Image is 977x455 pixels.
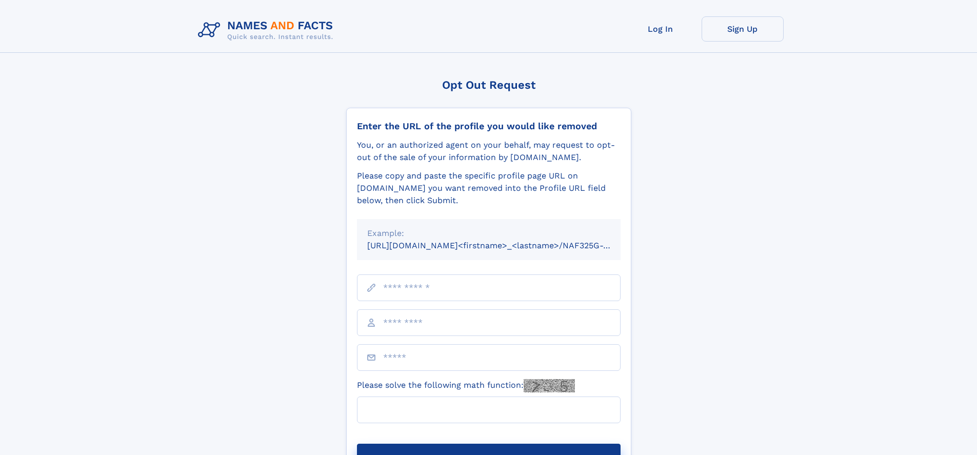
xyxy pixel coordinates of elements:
[702,16,784,42] a: Sign Up
[194,16,342,44] img: Logo Names and Facts
[367,241,640,250] small: [URL][DOMAIN_NAME]<firstname>_<lastname>/NAF325G-xxxxxxxx
[357,170,621,207] div: Please copy and paste the specific profile page URL on [DOMAIN_NAME] you want removed into the Pr...
[367,227,610,240] div: Example:
[357,121,621,132] div: Enter the URL of the profile you would like removed
[357,139,621,164] div: You, or an authorized agent on your behalf, may request to opt-out of the sale of your informatio...
[357,379,575,392] label: Please solve the following math function:
[346,78,631,91] div: Opt Out Request
[620,16,702,42] a: Log In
